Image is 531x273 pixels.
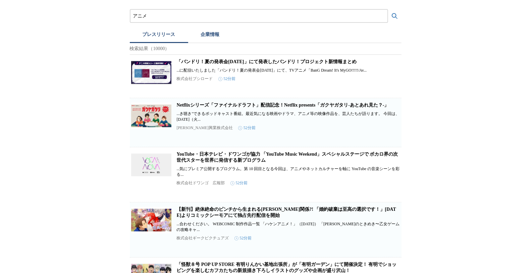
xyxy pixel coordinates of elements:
[177,111,400,122] p: ...き聴き"できるポッドキャスト番組。最近気になる映画やドラマ、アニメ等の映像作品を、芸人たちが語ります。 今回は、[DATE]（火...
[238,125,256,131] time: 52分前
[230,180,248,186] time: 52分前
[177,235,229,241] p: 株式会社ギークピクチュアズ
[177,76,213,82] p: 株式会社ブシロード
[130,43,402,55] p: 検索結果（10000）
[177,59,357,64] a: 「バンドリ！夏の発表会[DATE]」にて発表したバンドリ！プロジェクト新情報まとめ
[177,152,398,163] a: YouTube・日本テレビ・ドワンゴが協力 「YouTube Music Weekend」スペシャルステージで ボカロ界の次世代スターを世界に発信する新プログラム
[177,207,396,218] a: 【新刊】絶体絶命のピンチから生まれる[PERSON_NAME]関係?! 「婚約破棄は至高の選択です！」[DATE]よりコミックシーモアにて独占先行配信を開始
[388,9,402,23] button: 検索する
[177,180,225,186] p: 株式会社ドワンゴ 広報部
[131,102,171,129] img: Netflixシリーズ「ファイナルドラフト」配信記念！Netflix presents「ガクヤガタリ-あとあれ見た？-」
[177,221,400,233] p: ...合わせください。 WEBCOMIC 制作作品一覧 「ハケンアニメ！」（[DATE]） 「[PERSON_NAME]のときめき〜乙女ゲームの攻略キャ...
[133,12,385,20] input: プレスリリースおよび企業を検索する
[177,262,397,273] a: 「怪獣８号 POP UP STORE 有明りんかい基地出張所」が「有明ガーデン」にて開催決定！ 有明でショッピングを楽しむカフカたちの新規描き下ろしイラストのグッズや企画が盛り沢山！
[234,235,252,241] time: 52分前
[177,125,233,131] p: [PERSON_NAME]興業株式会社
[130,28,188,43] button: プレスリリース
[218,76,236,82] time: 52分前
[188,28,232,43] button: 企業情報
[177,68,400,73] p: ...に配信いたしました「バンドリ！夏の発表会[DATE]」にて、TVアニメ「BanG Dream! It's MyGO!!!!!/Av...
[131,206,171,233] img: 【新刊】絶体絶命のピンチから生まれる三角関係?! 「婚約破棄は至高の選択です！」8月15日（金）よりコミックシーモアにて独占先行配信を開始
[131,59,171,86] img: 「バンドリ！夏の発表会2025」にて発表したバンドリ！プロジェクト新情報まとめ
[177,103,389,108] a: Netflixシリーズ「ファイナルドラフト」配信記念！Netflix presents「ガクヤガタリ-あとあれ見た？-」
[177,166,400,178] p: ...気にプレミア公開するプログラム。第 10 回目となる今回は、アニメやネットカルチャーを軸に YouTube の音楽シーンを彩る...
[131,151,171,178] img: YouTube・日本テレビ・ドワンゴが協力 「YouTube Music Weekend」スペシャルステージで ボカロ界の次世代スターを世界に発信する新プログラム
